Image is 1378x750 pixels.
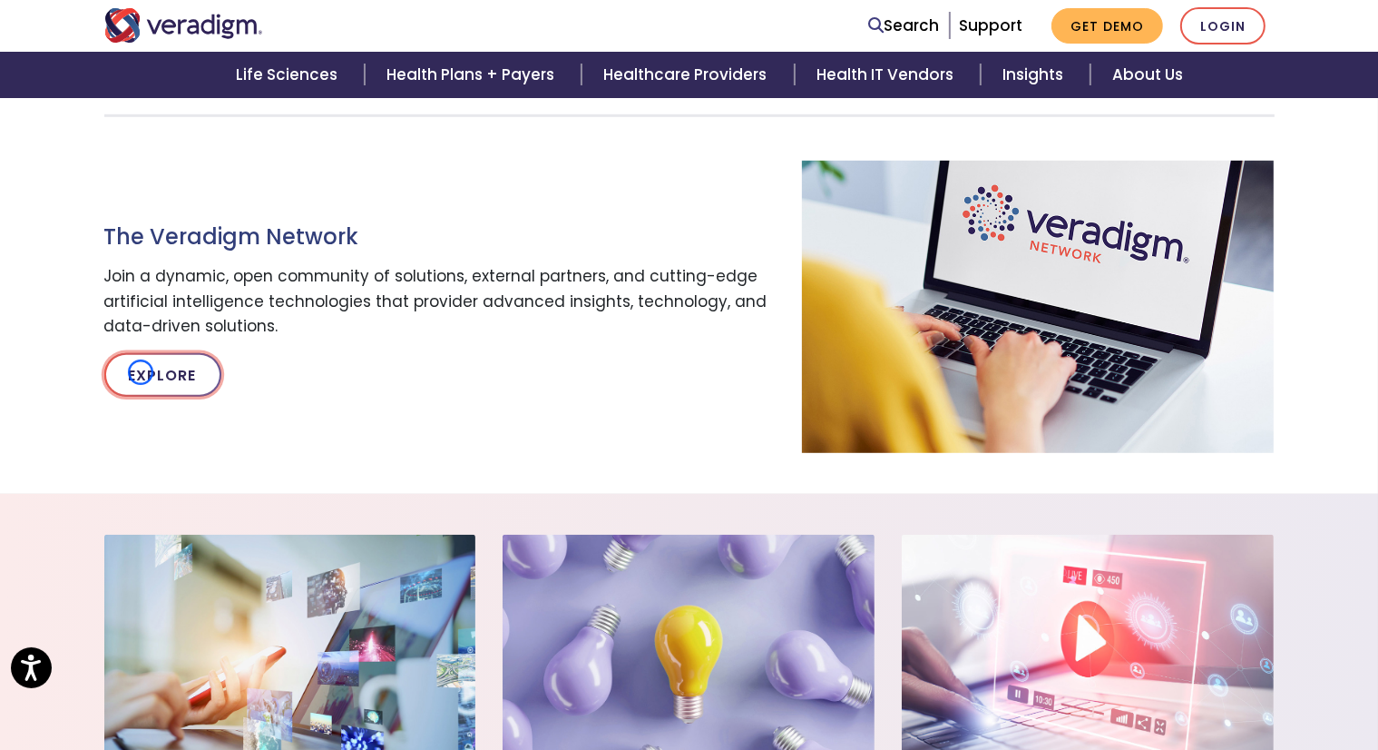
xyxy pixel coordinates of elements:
a: Healthcare Providers [581,52,794,98]
p: Join a dynamic, open community of solutions, external partners, and cutting-edge artificial intel... [104,264,776,339]
a: Insights [981,52,1090,98]
a: Search [869,14,940,38]
a: Get Demo [1051,8,1163,44]
a: Health IT Vendors [795,52,981,98]
h3: The Veradigm Network [104,224,776,251]
a: Explore [104,353,221,397]
a: Health Plans + Payers [365,52,581,98]
img: Veradigm logo [104,8,263,43]
a: Login [1180,7,1266,44]
a: Support [959,15,1022,36]
a: Life Sciences [214,52,365,98]
a: About Us [1090,52,1205,98]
